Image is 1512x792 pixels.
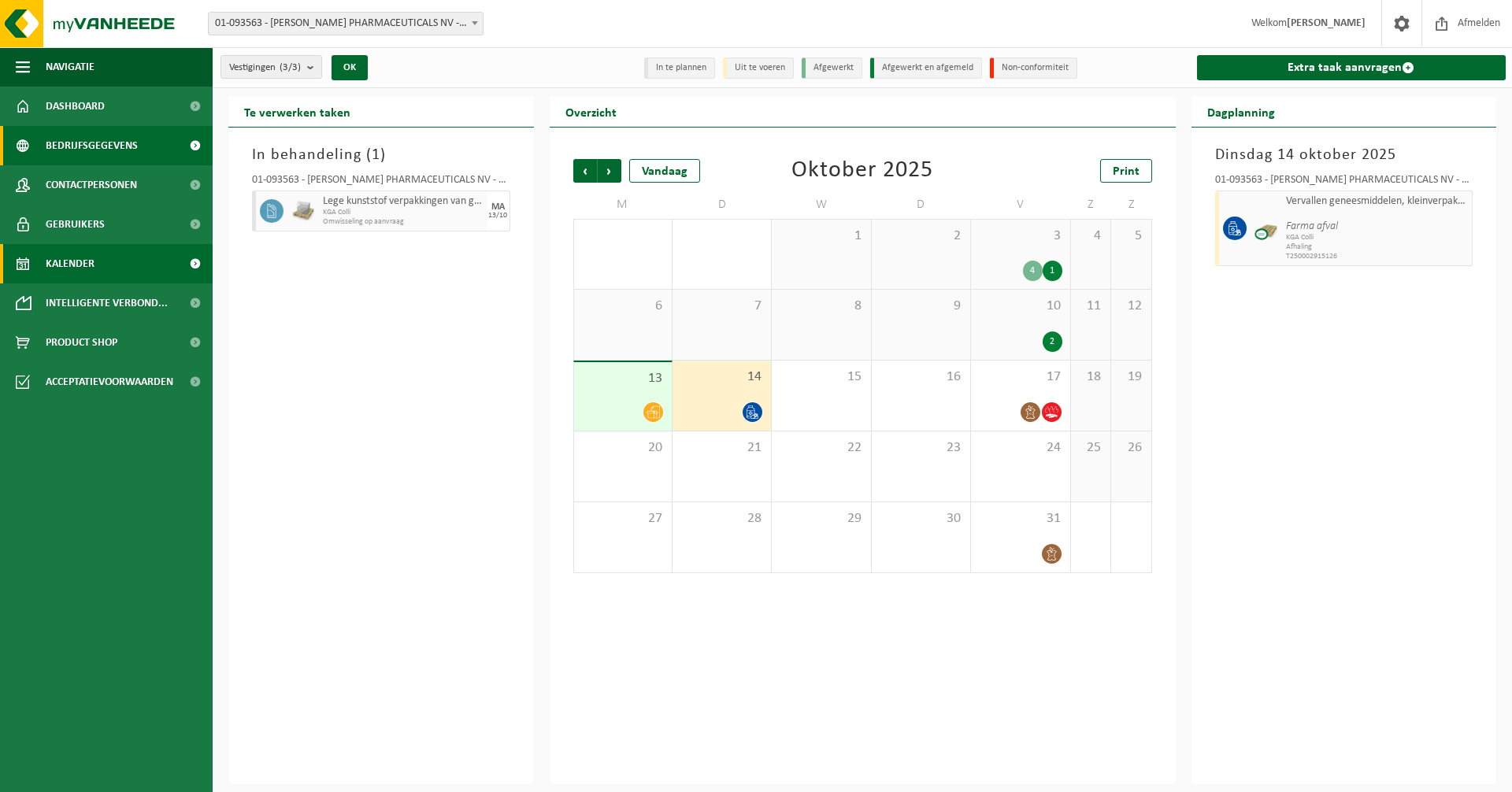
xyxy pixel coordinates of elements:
td: V [971,191,1070,219]
span: 01-093563 - PURNA PHARMACEUTICALS NV - PUURS-SINT-AMANDS [208,12,484,35]
span: 5 [1119,228,1143,245]
span: Vorige [573,159,597,183]
span: 12 [1119,298,1143,315]
span: 15 [780,368,862,386]
div: 13/10 [488,212,507,220]
span: 25 [1079,439,1102,457]
span: 26 [1119,439,1143,457]
span: 23 [880,439,962,457]
div: 2 [1043,331,1062,352]
h2: Dagplanning [1191,96,1291,127]
td: D [673,191,772,219]
span: 1 [372,147,380,163]
span: 3 [979,228,1062,245]
div: 1 [1043,261,1062,281]
span: T250002915126 [1286,252,1469,261]
span: 27 [582,510,664,527]
span: 22 [780,439,862,457]
span: Lege kunststof verpakkingen van giftige stoffen [323,195,483,208]
a: Extra taak aanvragen [1197,55,1506,80]
li: Afgewerkt [802,57,862,79]
div: MA [491,202,505,212]
div: 01-093563 - [PERSON_NAME] PHARMACEUTICALS NV - PUURS-[GEOGRAPHIC_DATA] [252,175,510,191]
img: LP-PA-00000-WDN-11 [291,199,315,223]
span: 21 [680,439,763,457]
h2: Te verwerken taken [228,96,366,127]
span: Contactpersonen [46,165,137,205]
span: 10 [979,298,1062,315]
span: Vervallen geneesmiddelen, kleinverpakking, niet gevaarlijk (huishoudelijk) [1286,195,1469,208]
span: 8 [780,298,862,315]
span: Navigatie [46,47,94,87]
span: Omwisseling op aanvraag [323,217,483,227]
count: (3/3) [280,62,301,72]
td: Z [1111,191,1151,219]
strong: [PERSON_NAME] [1287,17,1366,29]
li: Uit te voeren [723,57,794,79]
span: 30 [880,510,962,527]
h2: Overzicht [550,96,632,127]
span: 19 [1119,368,1143,386]
a: Print [1100,159,1152,183]
span: 29 [780,510,862,527]
span: Bedrijfsgegevens [46,126,138,165]
button: OK [332,55,368,80]
img: PB-CU [1254,217,1278,240]
span: 31 [979,510,1062,527]
td: W [772,191,871,219]
span: Dashboard [46,87,105,126]
span: 1 [780,228,862,245]
div: 4 [1023,261,1043,281]
span: 17 [979,368,1062,386]
span: Product Shop [46,323,117,362]
span: 14 [680,368,763,386]
span: 20 [582,439,664,457]
span: 4 [1079,228,1102,245]
h3: In behandeling ( ) [252,143,510,167]
i: Farma afval [1286,220,1338,232]
span: Afhaling [1286,242,1469,252]
div: Oktober 2025 [791,159,933,183]
span: 6 [582,298,664,315]
span: Vestigingen [229,56,301,80]
span: KGA Colli [323,208,483,217]
span: Gebruikers [46,205,105,244]
span: 01-093563 - PURNA PHARMACEUTICALS NV - PUURS-SINT-AMANDS [209,13,483,35]
td: M [573,191,673,219]
span: Acceptatievoorwaarden [46,362,173,402]
span: 11 [1079,298,1102,315]
li: In te plannen [644,57,715,79]
div: 01-093563 - [PERSON_NAME] PHARMACEUTICALS NV - PUURS-[GEOGRAPHIC_DATA] [1215,175,1473,191]
span: 9 [880,298,962,315]
span: Print [1113,165,1140,178]
h3: Dinsdag 14 oktober 2025 [1215,143,1473,167]
span: 7 [680,298,763,315]
span: 13 [582,370,664,387]
span: Kalender [46,244,94,283]
td: Z [1071,191,1111,219]
span: 24 [979,439,1062,457]
span: 16 [880,368,962,386]
span: 28 [680,510,763,527]
button: Vestigingen(3/3) [220,55,322,79]
div: Vandaag [629,159,700,183]
span: 2 [880,228,962,245]
td: D [872,191,971,219]
span: KGA Colli [1286,233,1469,242]
span: 18 [1079,368,1102,386]
span: Intelligente verbond... [46,283,168,323]
span: Volgende [598,159,621,183]
li: Non-conformiteit [990,57,1077,79]
li: Afgewerkt en afgemeld [870,57,982,79]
